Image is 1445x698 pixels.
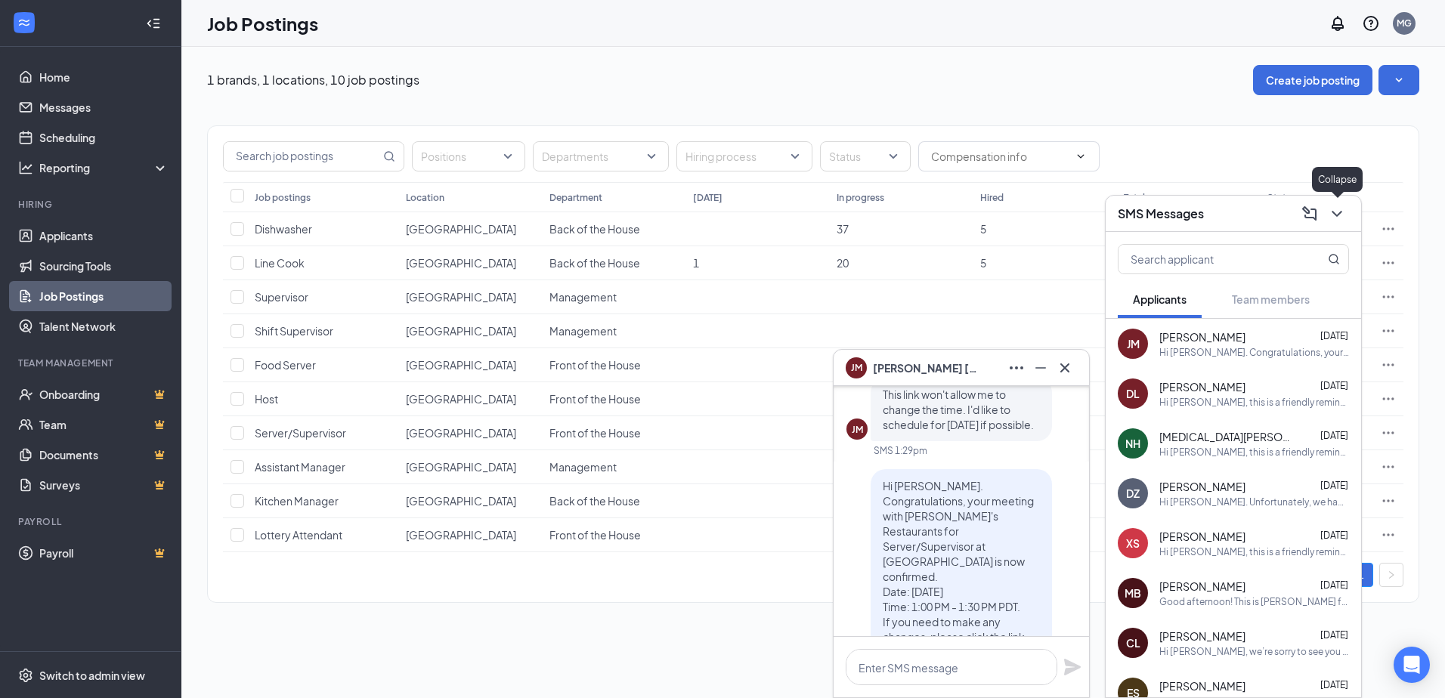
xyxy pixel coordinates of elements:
svg: Collapse [146,16,161,31]
span: [GEOGRAPHIC_DATA] [406,324,516,338]
button: SmallChevronDown [1378,65,1419,95]
span: [DATE] [1320,480,1348,491]
svg: QuestionInfo [1362,14,1380,32]
span: [PERSON_NAME] [1159,329,1245,344]
svg: Notifications [1329,14,1347,32]
span: [GEOGRAPHIC_DATA] [406,426,516,440]
div: XS [1126,536,1140,551]
td: Albany [398,212,542,246]
div: NH [1125,436,1140,451]
button: Cross [1053,356,1077,380]
td: Management [542,450,685,484]
svg: ChevronDown [1075,150,1087,162]
span: Front of the House [549,528,641,542]
a: Home [39,62,169,92]
button: Ellipses [1004,356,1029,380]
span: Front of the House [549,358,641,372]
div: CL [1126,635,1140,650]
span: Back of the House [549,256,640,270]
div: Hi [PERSON_NAME], this is a friendly reminder. Your Onsite Interview with [PERSON_NAME]'s Restaur... [1159,545,1349,558]
svg: SmallChevronDown [1391,73,1406,88]
span: [DATE] [1320,530,1348,541]
div: Hi [PERSON_NAME]. Congratulations, your meeting with [PERSON_NAME]'s Restaurants for Server/Super... [1159,346,1349,359]
th: In progress [829,182,973,212]
svg: Ellipses [1381,357,1396,372]
svg: Ellipses [1381,289,1396,304]
span: Team members [1232,292,1310,306]
button: ChevronDown [1325,202,1349,226]
span: 20 [837,256,849,270]
td: Albany [398,484,542,518]
span: Management [549,324,617,338]
svg: Analysis [18,160,33,175]
div: JM [852,423,863,436]
div: Reporting [39,160,169,175]
input: Search job postings [224,142,380,171]
input: Search applicant [1119,245,1298,273]
span: [PERSON_NAME] [1159,629,1245,644]
td: Albany [398,280,542,314]
td: Albany [398,246,542,280]
span: Front of the House [549,426,641,440]
span: 5 [980,222,986,236]
span: [GEOGRAPHIC_DATA] [406,290,516,304]
svg: Ellipses [1381,459,1396,474]
p: 1 brands, 1 locations, 10 job postings [207,72,419,88]
span: [GEOGRAPHIC_DATA] [406,392,516,406]
div: SMS 1:29pm [874,444,927,457]
span: [GEOGRAPHIC_DATA] [406,256,516,270]
span: Applicants [1133,292,1187,306]
span: Lottery Attendant [255,528,342,542]
span: Back of the House [549,494,640,508]
svg: Plane [1063,658,1081,676]
div: Hiring [18,198,166,211]
a: Job Postings [39,281,169,311]
svg: Settings [18,668,33,683]
td: Albany [398,450,542,484]
td: Back of the House [542,484,685,518]
svg: Ellipses [1381,425,1396,440]
span: Kitchen Manager [255,494,339,508]
div: Hi [PERSON_NAME], this is a friendly reminder. Your Onsite Interview with [PERSON_NAME]'s Restaur... [1159,446,1349,459]
a: Talent Network [39,311,169,341]
td: Management [542,280,685,314]
span: [DATE] [1320,629,1348,641]
svg: Ellipses [1381,323,1396,338]
td: Back of the House [542,212,685,246]
svg: MagnifyingGlass [1328,253,1340,265]
div: Team Management [18,357,166,369]
svg: Ellipses [1381,255,1396,270]
span: right [1387,570,1396,579]
a: Sourcing Tools [39,251,169,281]
div: Good afternoon! This is [PERSON_NAME] for the server/shift lead position. I look foward to discus... [1159,595,1349,608]
span: [MEDICAL_DATA][PERSON_NAME] [1159,429,1295,444]
span: Host [255,392,278,406]
span: Management [549,290,617,304]
th: Total [1116,182,1260,212]
span: [PERSON_NAME] [1159,479,1245,494]
span: Assistant Manager [255,460,345,474]
span: 5 [980,256,986,270]
h3: SMS Messages [1118,205,1204,222]
svg: Minimize [1032,359,1050,377]
svg: Ellipses [1007,359,1026,377]
td: Front of the House [542,382,685,416]
div: Department [549,191,602,204]
span: Server/Supervisor [255,426,346,440]
td: Albany [398,518,542,552]
span: [DATE] [1320,330,1348,341]
a: DocumentsCrown [39,440,169,470]
th: Status [1260,182,1373,212]
span: [GEOGRAPHIC_DATA] [406,528,516,542]
button: right [1379,563,1403,587]
td: Front of the House [542,348,685,382]
td: Albany [398,416,542,450]
span: [GEOGRAPHIC_DATA] [406,222,516,236]
svg: Ellipses [1381,493,1396,508]
span: Management [549,460,617,474]
th: [DATE] [685,182,829,212]
span: Line Cook [255,256,305,270]
div: Hi [PERSON_NAME]. Unfortunately, we had to reschedule your meeting with [PERSON_NAME]'s Restauran... [1159,496,1349,508]
span: Front of the House [549,392,641,406]
span: [GEOGRAPHIC_DATA] [406,358,516,372]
